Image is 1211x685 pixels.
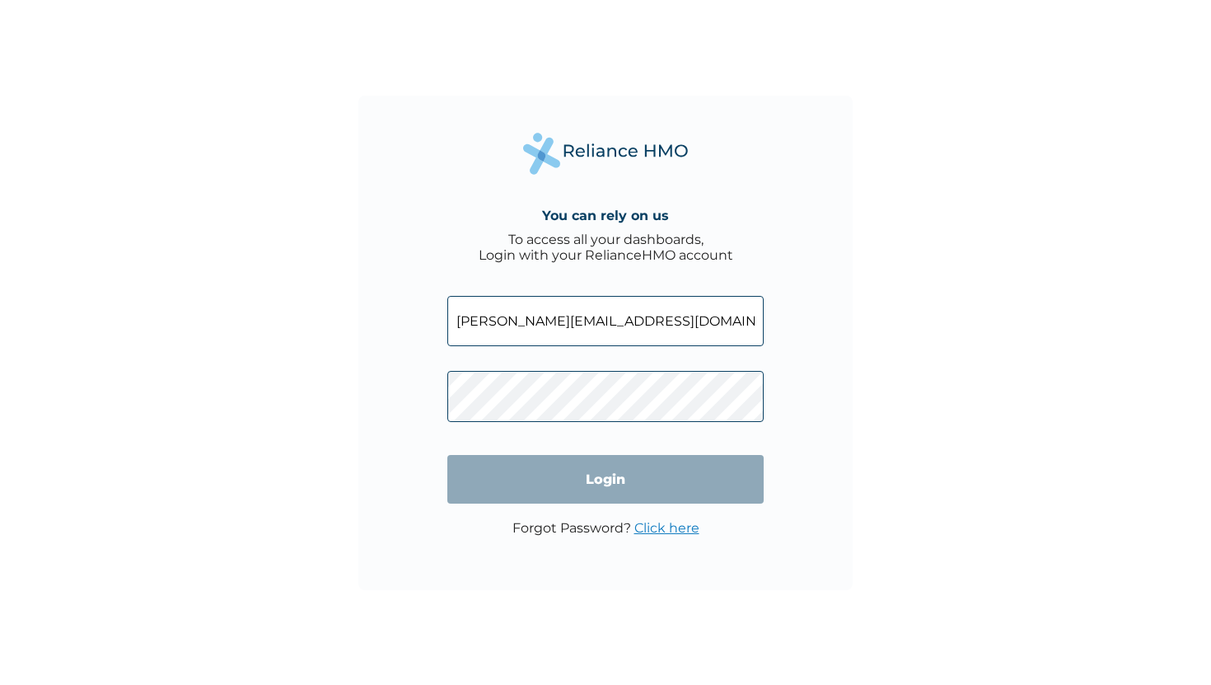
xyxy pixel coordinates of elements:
[523,133,688,175] img: Reliance Health's Logo
[447,455,764,504] input: Login
[634,520,699,536] a: Click here
[512,520,699,536] p: Forgot Password?
[542,208,669,223] h4: You can rely on us
[447,296,764,346] input: Email address or HMO ID
[479,232,733,263] div: To access all your dashboards, Login with your RelianceHMO account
